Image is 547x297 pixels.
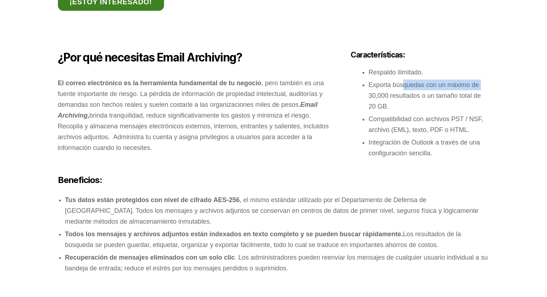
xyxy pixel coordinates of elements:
strong: Recuperación de mensajes eliminados con un solo clic [65,254,235,261]
strong: : [351,50,405,59]
li: Compatibilidad con archivos PST / NSF, archivo (EML), texto, PDF o HTML. [369,114,489,135]
strong: Tus datos están protegidos con nivel de cifrado [65,196,212,204]
li: Respaldo ilimitado. [369,67,489,78]
p: , pero también es una fuente importante de riesgo. La pérdida de información de propiedad intelec... [58,78,336,153]
em: Email Archiving, [58,101,318,119]
li: Exporta búsquedas con un máximo de 30,000 resultados o un tamaño total de 20 GB. [369,79,489,112]
strong: El correo electrónico es la herramienta fundamental de tu negocio [58,79,261,87]
strong: Beneficios: [58,175,102,185]
strong: ¿Por qué necesitas Email Archiving? [58,50,242,64]
strong: Características [351,50,403,59]
strong: AES-256 [213,196,240,204]
strong: Todos los mensajes y archivos adjuntos están indexados en texto completo y se pueden buscar rápid... [65,230,403,238]
li: Integración de Outlook a través de una configuración sencilla. [369,137,489,159]
li: Los resultados de la búsqueda se pueden guardar, etiquetar, organizar y exportar fácilmente, todo... [65,229,489,250]
li: , el mismo estándar utilizado por el Departamento de Defensa de [GEOGRAPHIC_DATA]. Todos los mens... [65,195,489,227]
li: . Los administradores pueden reenviar los mensajes de cualquier usuario individual a su bandeja d... [65,252,489,274]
